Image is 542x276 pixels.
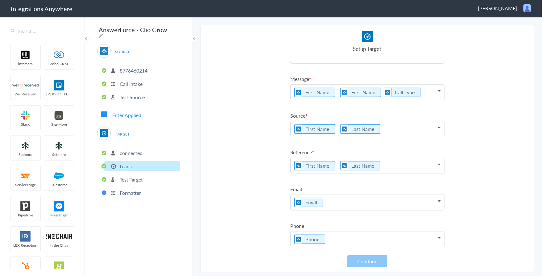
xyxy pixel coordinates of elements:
[290,45,445,52] h4: Setup Target
[120,80,143,87] p: Call Intake
[294,235,325,244] li: Phone
[340,161,380,170] li: Last Name
[341,125,348,133] img: af-app-logo.svg
[10,212,40,218] span: Pipedrive
[10,182,40,187] span: ServiceForge
[12,201,39,211] img: pipedrive.png
[10,122,40,127] span: Slack
[340,88,381,97] li: First Name
[290,112,445,119] label: Source
[295,198,302,207] img: af-app-logo.svg
[10,61,40,66] span: intercom
[295,88,302,97] img: af-app-logo.svg
[295,161,302,170] img: af-app-logo.svg
[290,222,445,229] label: Phone
[120,149,143,157] p: connected
[362,31,373,42] img: Clio.jpg
[120,163,132,170] p: Leads
[290,186,445,193] label: Email
[46,80,72,90] img: trello.png
[100,47,108,55] img: af-app-logo.svg
[120,94,145,101] p: Test Source
[44,243,74,248] span: In the Chair
[120,189,141,196] p: Formatter
[290,149,445,156] label: Reference
[46,171,72,181] img: salesforce-logo.svg
[384,88,420,97] li: Call Type
[295,125,302,133] img: af-app-logo.svg
[111,48,134,56] span: SOURCE
[44,182,74,187] span: Salesforce
[11,4,72,13] h1: Integrations Anywhere
[12,261,39,272] img: hubspot-logo.svg
[347,255,387,267] button: Continue
[46,110,72,121] img: signmore-logo.png
[340,124,380,134] li: Last Name
[44,152,74,157] span: Setmore
[478,5,517,12] span: [PERSON_NAME]
[10,91,40,97] span: WellReceived
[294,161,335,170] li: First Name
[46,140,72,151] img: setmoreNew.jpg
[12,110,39,121] img: slack-logo.svg
[341,88,348,97] img: af-app-logo.svg
[294,88,335,97] li: First Name
[384,88,392,97] img: af-app-logo.svg
[12,171,39,181] img: serviceforge-icon.png
[12,50,39,60] img: intercom-logo.svg
[523,4,531,12] img: user.png
[46,201,72,211] img: FBM.png
[10,243,40,248] span: LEX Reception
[6,25,79,37] input: Search...
[44,91,74,97] span: [PERSON_NAME]
[12,231,39,242] img: lex-app-logo.svg
[295,235,302,244] img: af-app-logo.svg
[120,176,143,183] p: Test Target
[12,80,39,90] img: wr-logo.svg
[12,140,39,151] img: setmoreNew.jpg
[290,75,445,82] label: Message
[294,198,323,207] li: Email
[111,130,134,138] span: TARGET
[112,111,141,119] span: Filter Applied
[100,129,108,137] img: Clio.jpg
[46,261,72,272] img: hs-app-logo.svg
[120,67,147,74] p: 8776460214
[46,50,72,60] img: zoho-logo.svg
[10,152,40,157] span: Setmore
[46,231,72,242] img: inch-logo.svg
[294,124,335,134] li: First Name
[341,161,348,170] img: af-app-logo.svg
[44,122,74,127] span: SignMore
[44,212,74,218] span: Messenger
[44,61,74,66] span: Zoho CRM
